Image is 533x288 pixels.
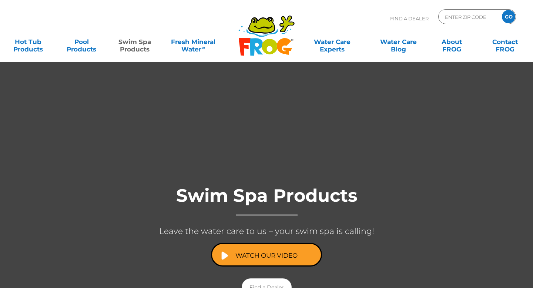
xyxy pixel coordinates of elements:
[431,34,472,49] a: AboutFROG
[484,34,526,49] a: ContactFROG
[201,45,205,50] sup: ∞
[390,9,429,28] p: Find A Dealer
[118,186,415,216] h1: Swim Spa Products
[7,34,49,49] a: Hot TubProducts
[211,243,322,267] a: Watch Our Video
[118,224,415,239] p: Leave the water care to us – your swim spa is calling!
[378,34,419,49] a: Water CareBlog
[444,11,494,22] input: Zip Code Form
[167,34,219,49] a: Fresh MineralWater∞
[298,34,366,49] a: Water CareExperts
[502,10,515,23] input: GO
[114,34,155,49] a: Swim SpaProducts
[61,34,102,49] a: PoolProducts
